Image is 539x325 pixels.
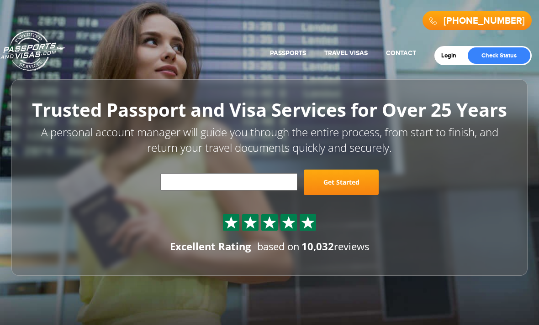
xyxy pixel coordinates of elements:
[301,239,334,253] strong: 10,032
[32,100,507,120] h1: Trusted Passport and Visa Services for Over 25 Years
[270,49,306,57] a: Passports
[441,52,463,59] a: Login
[444,15,525,26] a: [PHONE_NUMBER]
[304,170,379,195] a: Get Started
[170,239,251,253] div: Excellent Rating
[386,49,416,57] a: Contact
[243,216,257,229] img: Sprite St
[0,30,65,71] a: Passports & [DOMAIN_NAME]
[224,216,238,229] img: Sprite St
[324,49,368,57] a: Travel Visas
[257,239,300,253] span: based on
[301,239,369,253] span: reviews
[32,124,507,156] p: A personal account manager will guide you through the entire process, from start to finish, and r...
[282,216,296,229] img: Sprite St
[263,216,276,229] img: Sprite St
[301,216,315,229] img: Sprite St
[468,47,530,64] a: Check Status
